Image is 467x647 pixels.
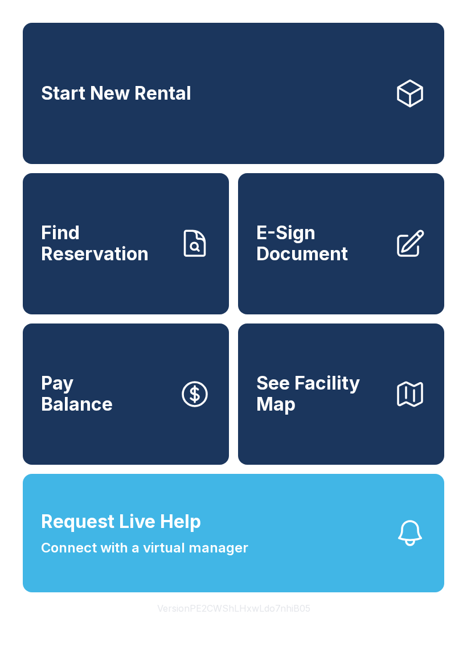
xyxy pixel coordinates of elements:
button: Request Live HelpConnect with a virtual manager [23,474,444,592]
a: PayBalance [23,323,229,465]
span: Request Live Help [41,508,201,535]
span: Find Reservation [41,223,170,264]
a: Find Reservation [23,173,229,314]
span: E-Sign Document [256,223,385,264]
button: See Facility Map [238,323,444,465]
span: Pay Balance [41,373,113,415]
a: Start New Rental [23,23,444,164]
span: Start New Rental [41,83,191,104]
span: Connect with a virtual manager [41,538,248,558]
span: See Facility Map [256,373,385,415]
button: VersionPE2CWShLHxwLdo7nhiB05 [148,592,319,624]
a: E-Sign Document [238,173,444,314]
